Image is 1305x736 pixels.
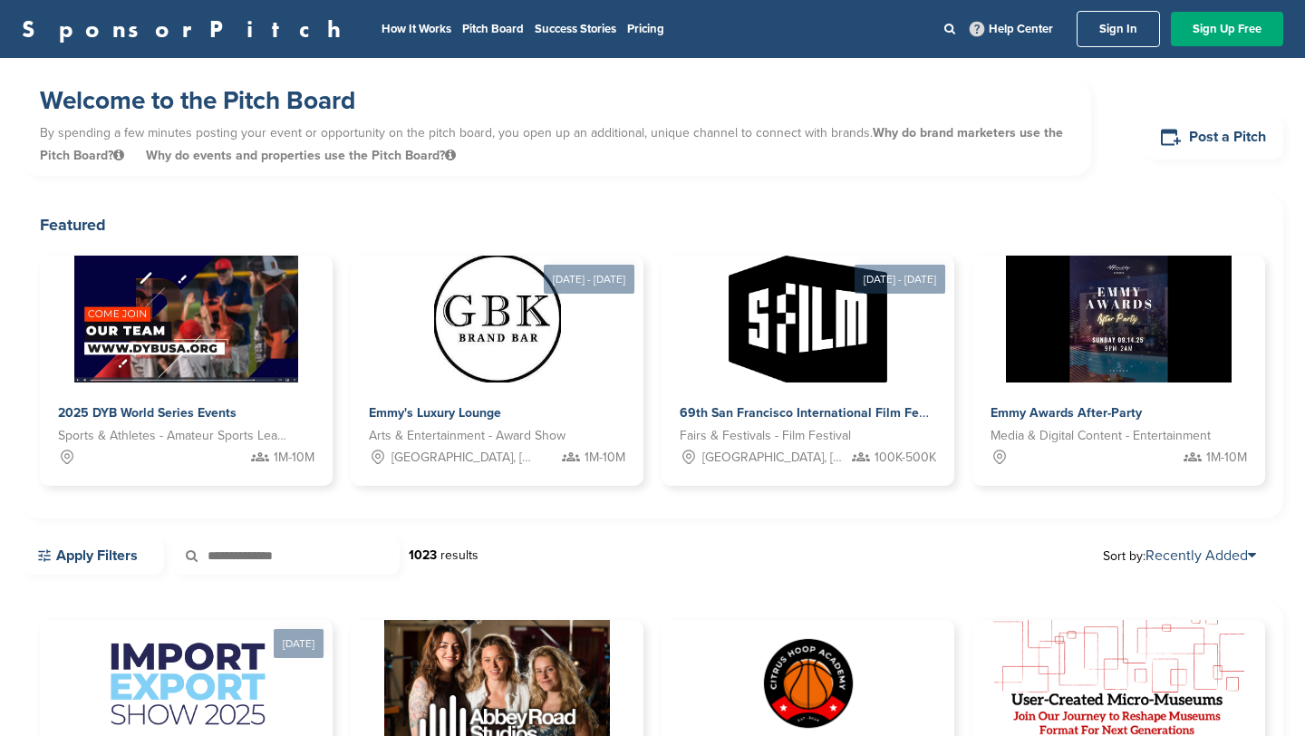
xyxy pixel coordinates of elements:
a: How It Works [382,22,451,36]
a: Sign In [1077,11,1160,47]
p: By spending a few minutes posting your event or opportunity on the pitch board, you open up an ad... [40,117,1073,171]
a: SponsorPitch [22,17,353,41]
span: results [440,547,478,563]
div: [DATE] - [DATE] [855,265,945,294]
a: Sponsorpitch & 2025 DYB World Series Events Sports & Athletes - Amateur Sports Leagues 1M-10M [40,256,333,486]
a: Recently Added [1145,547,1256,565]
a: Pricing [627,22,664,36]
img: Sponsorpitch & [74,256,298,383]
span: 100K-500K [875,448,936,468]
div: [DATE] - [DATE] [544,265,634,294]
span: Fairs & Festivals - Film Festival [680,426,851,446]
img: Sponsorpitch & [434,256,561,383]
span: 2025 DYB World Series Events [58,405,237,421]
span: 1M-10M [274,448,314,468]
span: 69th San Francisco International Film Festival [680,405,951,421]
a: [DATE] - [DATE] Sponsorpitch & Emmy's Luxury Lounge Arts & Entertainment - Award Show [GEOGRAPHIC... [351,227,643,486]
span: Emmy Awards After-Party [991,405,1142,421]
span: 1M-10M [585,448,625,468]
img: Sponsorpitch & [1006,256,1232,383]
a: Success Stories [535,22,616,36]
a: Help Center [966,18,1057,40]
span: [GEOGRAPHIC_DATA], [GEOGRAPHIC_DATA] [702,448,846,468]
a: Sign Up Free [1171,12,1283,46]
a: Pitch Board [462,22,524,36]
h2: Featured [40,212,1265,237]
span: Arts & Entertainment - Award Show [369,426,565,446]
a: [DATE] - [DATE] Sponsorpitch & 69th San Francisco International Film Festival Fairs & Festivals -... [662,227,954,486]
strong: 1023 [409,547,437,563]
span: 1M-10M [1206,448,1247,468]
a: Apply Filters [22,537,164,575]
img: Sponsorpitch & [729,256,887,383]
a: Sponsorpitch & Emmy Awards After-Party Media & Digital Content - Entertainment 1M-10M [972,256,1265,486]
span: Sort by: [1103,548,1256,563]
span: Media & Digital Content - Entertainment [991,426,1211,446]
div: [DATE] [274,629,324,658]
span: Sports & Athletes - Amateur Sports Leagues [58,426,287,446]
span: [GEOGRAPHIC_DATA], [GEOGRAPHIC_DATA] [391,448,536,468]
span: Why do events and properties use the Pitch Board? [146,148,456,163]
h1: Welcome to the Pitch Board [40,84,1073,117]
span: Emmy's Luxury Lounge [369,405,501,421]
a: Post a Pitch [1145,115,1283,160]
